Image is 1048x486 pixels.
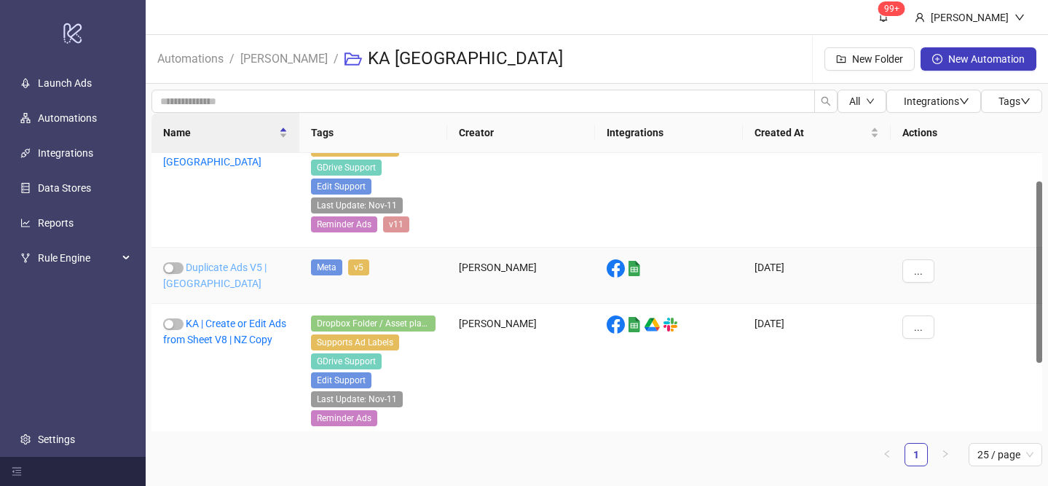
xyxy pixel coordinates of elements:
span: down [866,97,875,106]
span: GDrive Support [311,160,382,176]
div: [PERSON_NAME] [925,9,1014,26]
button: New Automation [921,47,1036,71]
span: 25 / page [977,444,1033,466]
button: ... [902,315,934,339]
div: [PERSON_NAME] [447,110,595,248]
div: [DATE] [743,110,891,248]
span: Meta [311,259,342,275]
span: Reminder Ads [311,410,377,426]
button: Tagsdown [981,90,1042,113]
span: v5 [348,259,369,275]
a: Settings [38,434,75,445]
span: search [821,96,831,106]
span: Last Update: Nov-11 [311,391,403,407]
div: [PERSON_NAME] [447,304,595,442]
h3: KA [GEOGRAPHIC_DATA] [368,47,563,71]
span: Reminder Ads [311,216,377,232]
span: Name [163,125,276,141]
button: Integrationsdown [886,90,981,113]
span: New Folder [852,53,903,65]
div: Page Size [969,443,1042,466]
span: right [941,450,950,458]
a: 1 [905,444,927,466]
span: Supports Ad Labels [311,334,399,350]
span: GDrive Support [311,353,382,369]
th: Tags [299,113,447,153]
span: folder-open [344,50,362,68]
a: Integrations [38,147,93,159]
span: New Automation [948,53,1025,65]
span: Rule Engine [38,243,118,273]
a: Data Stores [38,182,91,194]
span: Last Update: Nov-11 [311,197,403,213]
span: bell [878,12,889,22]
span: plus-circle [932,54,942,64]
th: Created At [743,113,891,153]
button: New Folder [824,47,915,71]
span: Edit Support [311,179,371,195]
span: All [849,95,860,107]
span: Created At [755,125,867,141]
li: Previous Page [875,443,899,466]
span: down [959,96,969,106]
a: KA | Create or Edit Ads from Sheet V8 | NZ Copy [163,318,286,345]
span: user [915,12,925,23]
div: [PERSON_NAME] [447,248,595,304]
li: / [334,36,339,82]
span: folder-add [836,54,846,64]
li: / [229,36,235,82]
span: v11 [383,216,409,232]
span: menu-fold [12,466,22,477]
span: left [883,450,891,458]
span: fork [20,253,31,263]
span: ... [914,265,923,277]
a: Launch Ads [38,77,92,89]
div: [DATE] [743,304,891,442]
button: left [875,443,899,466]
sup: 1597 [878,1,905,16]
a: Automations [38,112,97,124]
span: ... [914,321,923,333]
li: Next Page [934,443,957,466]
button: right [934,443,957,466]
span: Dropbox Folder / Asset placement detection [311,315,436,332]
button: Alldown [838,90,886,113]
a: Automations [154,50,226,66]
span: Edit Support [311,372,371,388]
a: [PERSON_NAME] [237,50,331,66]
th: Actions [891,113,1042,153]
button: ... [902,259,934,283]
span: Integrations [904,95,969,107]
span: Tags [998,95,1031,107]
th: Name [151,113,299,153]
th: Integrations [595,113,743,153]
a: Duplicate Ads V5 | [GEOGRAPHIC_DATA] [163,262,267,289]
span: down [1020,96,1031,106]
li: 1 [905,443,928,466]
div: [DATE] [743,248,891,304]
th: Creator [447,113,595,153]
a: Reports [38,217,74,229]
span: down [1014,12,1025,23]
